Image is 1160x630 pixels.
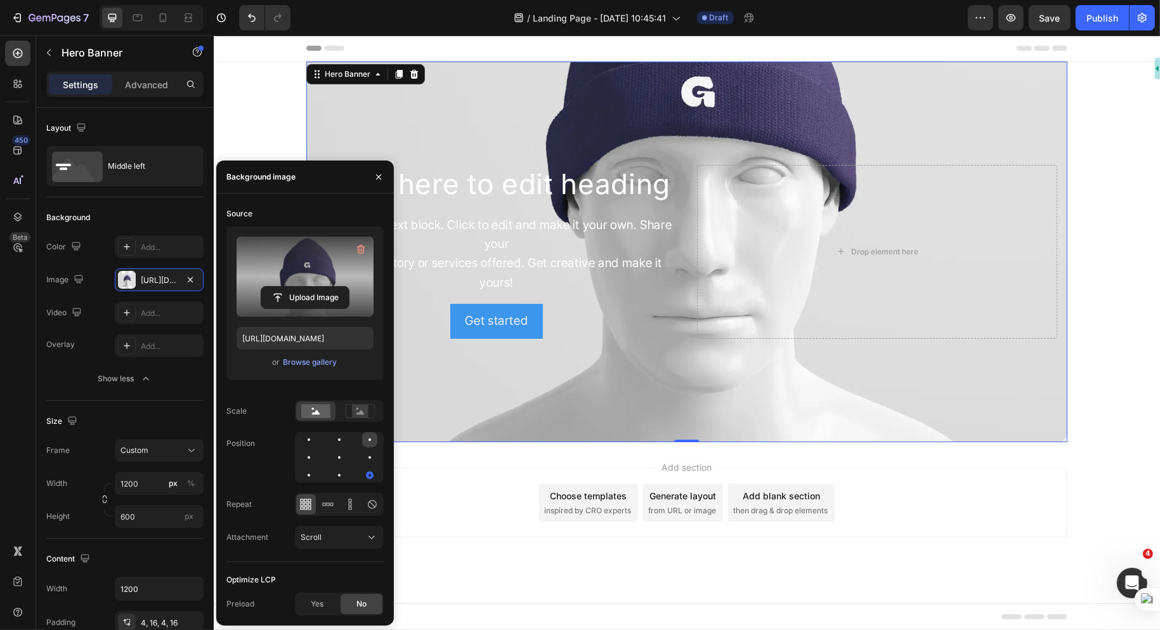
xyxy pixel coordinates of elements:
button: Upload Image [261,286,349,309]
button: Custom [115,439,204,462]
div: Layout [46,120,89,137]
div: Optimize LCP [226,574,276,586]
span: Yes [311,598,323,610]
button: Scroll [295,526,384,549]
div: Video [46,305,84,322]
div: 4, 16, 4, 16 [141,617,200,629]
div: Add blank section [529,454,606,467]
div: Get started [252,276,315,295]
button: Publish [1076,5,1129,30]
div: Publish [1086,11,1118,25]
div: Add... [141,341,200,352]
iframe: To enrich screen reader interactions, please activate Accessibility in Grammarly extension settings [214,36,1160,630]
span: No [356,598,367,610]
span: Landing Page - [DATE] 10:45:41 [533,11,667,25]
div: Size [46,413,80,430]
div: Generate layout [436,454,503,467]
span: inspired by CRO experts [330,469,417,481]
span: Add section [443,425,504,438]
div: Position [226,438,255,449]
p: Hero Banner [62,45,169,60]
div: Undo/Redo [239,5,290,30]
div: Browse gallery [283,357,337,368]
div: Scale [226,405,247,417]
div: Padding [46,617,75,628]
span: / [528,11,531,25]
span: then drag & drop elements [519,469,614,481]
button: Show less [46,367,204,390]
div: Source [226,208,252,220]
div: Repeat [226,499,252,510]
input: px [115,505,204,528]
button: px [183,476,199,491]
div: Image [46,272,86,289]
div: Hero Banner [108,33,159,44]
span: px [185,511,193,521]
input: px% [115,472,204,495]
div: Attachment [226,532,268,543]
div: Middle left [108,152,185,181]
iframe: Intercom live chat [1117,568,1147,598]
label: Height [46,511,70,522]
div: Add... [141,242,200,253]
div: Show less [98,372,152,385]
p: Advanced [125,78,168,91]
span: 4 [1143,549,1153,559]
input: https://example.com/image.jpg [237,327,374,350]
span: from URL or image [434,469,502,481]
div: Beta [10,232,30,242]
div: Background [46,212,90,223]
div: Choose templates [337,454,414,467]
button: Get started [237,268,330,303]
p: 7 [83,10,89,25]
span: Draft [710,12,729,23]
label: Width [46,478,67,489]
span: Save [1039,13,1060,23]
div: Overlay [46,339,75,350]
div: Content [46,551,93,568]
div: 450 [12,135,30,145]
label: Frame [46,445,70,456]
button: Save [1029,5,1071,30]
div: Color [46,239,84,256]
p: Settings [63,78,98,91]
div: % [187,478,195,489]
span: or [272,355,280,370]
div: [URL][DOMAIN_NAME] [141,275,178,286]
span: Scroll [301,532,322,542]
button: % [166,476,181,491]
div: Background image [226,171,296,183]
button: Browse gallery [282,356,337,369]
div: px [169,478,178,489]
div: Drop element here [637,211,705,221]
button: 7 [5,5,94,30]
div: Preload [226,598,254,610]
div: Width [46,583,67,594]
div: Add... [141,308,200,319]
span: Custom [121,445,148,456]
input: Auto [115,577,203,600]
